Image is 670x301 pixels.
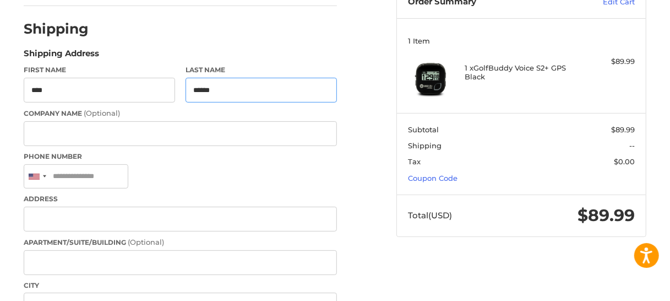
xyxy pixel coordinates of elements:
[128,238,164,246] small: (Optional)
[24,281,337,291] label: City
[24,194,337,204] label: Address
[465,63,576,82] h4: 1 x GolfBuddy Voice S2+ GPS Black
[24,165,50,189] div: United States: +1
[186,65,337,75] label: Last Name
[24,47,99,65] legend: Shipping Address
[408,141,442,150] span: Shipping
[614,157,635,166] span: $0.00
[408,174,457,182] a: Coupon Code
[612,125,635,134] span: $89.99
[408,157,421,166] span: Tax
[408,125,439,134] span: Subtotal
[408,210,452,221] span: Total (USD)
[24,152,337,162] label: Phone Number
[84,109,120,117] small: (Optional)
[24,108,337,119] label: Company Name
[630,141,635,150] span: --
[24,20,89,37] h2: Shipping
[24,65,175,75] label: First Name
[24,237,337,248] label: Apartment/Suite/Building
[578,205,635,225] span: $89.99
[578,56,635,67] div: $89.99
[408,36,635,45] h3: 1 Item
